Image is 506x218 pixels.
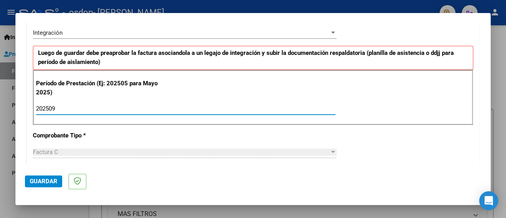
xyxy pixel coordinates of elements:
[25,175,62,187] button: Guardar
[33,148,58,156] span: Factura C
[479,191,498,210] div: Open Intercom Messenger
[33,29,63,36] span: Integración
[38,49,454,66] strong: Luego de guardar debe preaprobar la factura asociandola a un legajo de integración y subir la doc...
[30,178,57,185] span: Guardar
[33,131,165,140] p: Comprobante Tipo *
[36,79,166,97] p: Período de Prestación (Ej: 202505 para Mayo 2025)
